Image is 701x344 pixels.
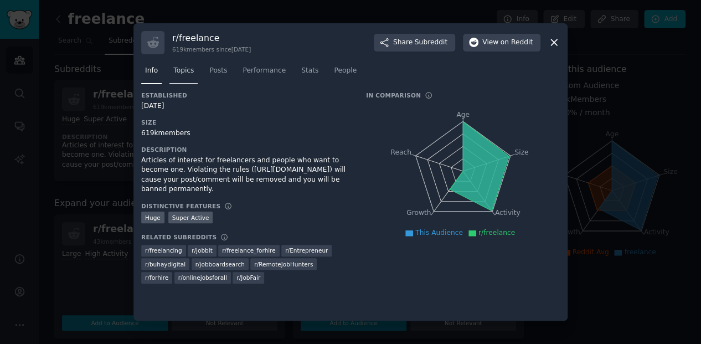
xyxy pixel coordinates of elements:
[145,260,185,268] span: r/ buhaydigital
[141,233,217,241] h3: Related Subreddits
[141,119,350,126] h3: Size
[495,209,520,217] tspan: Activity
[478,229,515,237] span: r/freelance
[243,66,286,76] span: Performance
[297,62,322,85] a: Stats
[141,129,350,138] div: 619k members
[169,62,198,85] a: Topics
[141,212,164,223] div: Huge
[254,260,313,268] span: r/ RemoteJobHunters
[192,247,213,254] span: r/ jobbit
[145,247,182,254] span: r/ freelancing
[456,111,470,119] tspan: Age
[141,156,350,194] div: Articles of interest for freelancers and people who want to become one. Violating the rules ([URL...
[330,62,360,85] a: People
[501,38,533,48] span: on Reddit
[406,209,431,217] tspan: Growth
[205,62,231,85] a: Posts
[374,34,455,52] button: ShareSubreddit
[334,66,357,76] span: People
[415,38,447,48] span: Subreddit
[172,32,251,44] h3: r/ freelance
[141,146,350,153] h3: Description
[482,38,533,48] span: View
[366,91,421,99] h3: In Comparison
[390,148,411,156] tspan: Reach
[172,45,251,53] div: 619k members since [DATE]
[141,91,350,99] h3: Established
[514,148,528,156] tspan: Size
[145,274,168,281] span: r/ forhire
[393,38,447,48] span: Share
[285,247,328,254] span: r/ Entrepreneur
[141,62,162,85] a: Info
[209,66,227,76] span: Posts
[415,229,463,237] span: This Audience
[301,66,318,76] span: Stats
[173,66,194,76] span: Topics
[236,274,260,281] span: r/ JobFair
[195,260,245,268] span: r/ jobboardsearch
[168,212,213,223] div: Super Active
[141,202,220,210] h3: Distinctive Features
[178,274,227,281] span: r/ onlinejobsforall
[463,34,540,52] button: Viewon Reddit
[141,101,350,111] div: [DATE]
[222,247,275,254] span: r/ freelance_forhire
[239,62,290,85] a: Performance
[145,66,158,76] span: Info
